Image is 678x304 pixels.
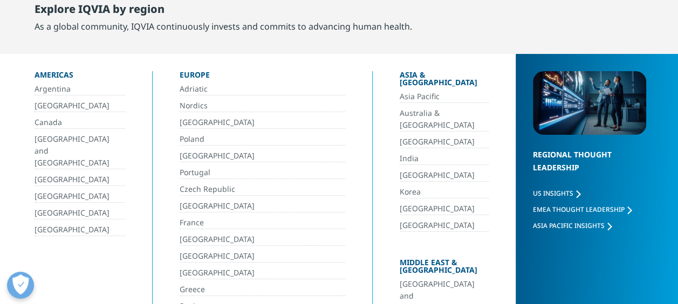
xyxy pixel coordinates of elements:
[180,250,346,262] a: [GEOGRAPHIC_DATA]
[400,91,489,103] a: Asia Pacific
[400,186,489,198] a: Korea
[533,71,646,135] img: 2093_analyzing-data-using-big-screen-display-and-laptop.png
[180,183,346,196] a: Czech Republic
[533,189,580,198] a: US Insights
[35,207,125,219] a: [GEOGRAPHIC_DATA]
[180,83,346,95] a: Adriatic
[533,189,573,198] span: US Insights
[180,233,346,246] a: [GEOGRAPHIC_DATA]
[35,116,125,129] a: Canada
[180,167,346,179] a: Portugal
[35,83,125,95] a: Argentina
[180,200,346,212] a: [GEOGRAPHIC_DATA]
[400,153,489,165] a: India
[35,100,125,112] a: [GEOGRAPHIC_DATA]
[533,205,632,214] a: EMEA Thought Leadership
[35,133,125,169] a: [GEOGRAPHIC_DATA] and [GEOGRAPHIC_DATA]
[400,219,489,232] a: [GEOGRAPHIC_DATA]
[533,148,646,188] div: Regional Thought Leadership
[400,169,489,182] a: [GEOGRAPHIC_DATA]
[35,71,125,83] div: Americas
[180,267,346,279] a: [GEOGRAPHIC_DATA]
[7,272,34,299] button: Open Preferences
[400,107,489,132] a: Australia & [GEOGRAPHIC_DATA]
[400,203,489,215] a: [GEOGRAPHIC_DATA]
[180,100,346,112] a: Nordics
[180,133,346,146] a: Poland
[180,71,346,83] div: Europe
[35,174,125,186] a: [GEOGRAPHIC_DATA]
[400,259,489,278] div: Middle East & [GEOGRAPHIC_DATA]
[400,136,489,148] a: [GEOGRAPHIC_DATA]
[180,217,346,229] a: France
[180,116,346,129] a: [GEOGRAPHIC_DATA]
[533,205,625,214] span: EMEA Thought Leadership
[533,221,612,230] a: Asia Pacific Insights
[533,221,605,230] span: Asia Pacific Insights
[180,284,346,296] a: Greece
[400,71,489,91] div: Asia & [GEOGRAPHIC_DATA]
[35,224,125,236] a: [GEOGRAPHIC_DATA]
[35,3,412,20] div: Explore IQVIA by region
[180,150,346,162] a: [GEOGRAPHIC_DATA]
[35,190,125,203] a: [GEOGRAPHIC_DATA]
[35,20,412,33] div: As a global community, IQVIA continuously invests and commits to advancing human health.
